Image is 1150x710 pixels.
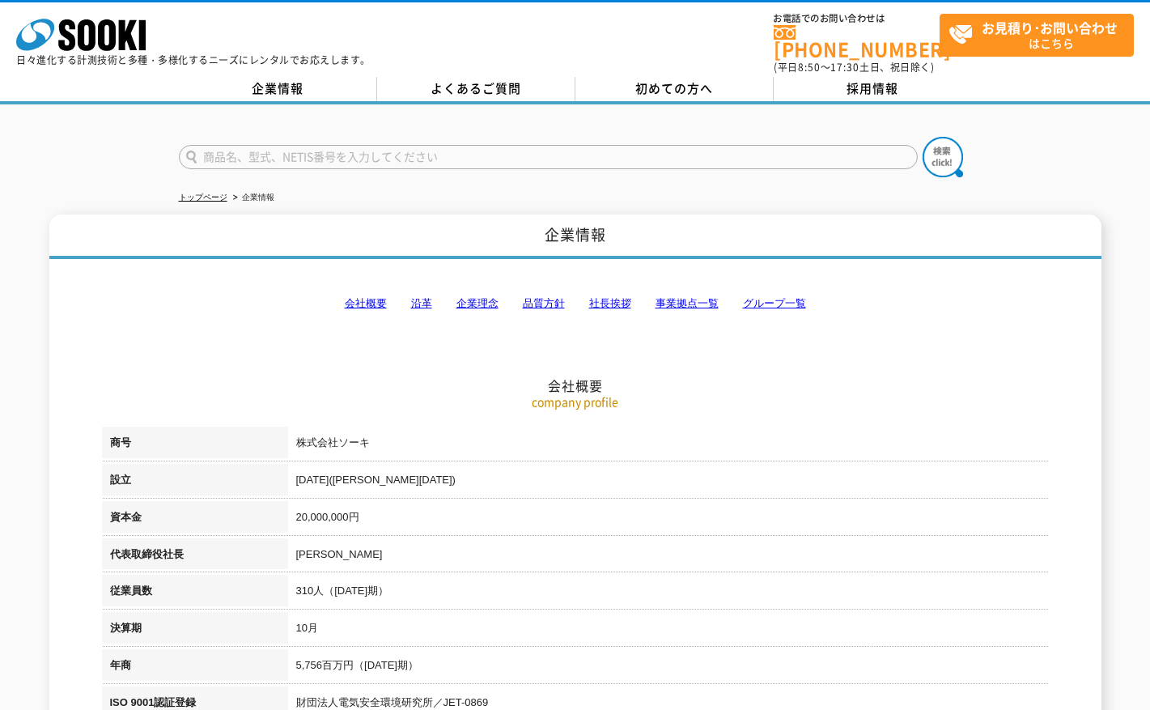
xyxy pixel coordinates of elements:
[288,501,1049,538] td: 20,000,000円
[456,297,499,309] a: 企業理念
[102,464,288,501] th: 設立
[102,575,288,612] th: 従業員数
[411,297,432,309] a: 沿革
[102,393,1049,410] p: company profile
[288,612,1049,649] td: 10月
[102,215,1049,394] h2: 会社概要
[102,538,288,576] th: 代表取締役社長
[288,649,1049,687] td: 5,756百万円（[DATE]期）
[743,297,806,309] a: グループ一覧
[774,14,940,23] span: お電話でのお問い合わせは
[288,427,1049,464] td: 株式会社ソーキ
[102,612,288,649] th: 決算期
[575,77,774,101] a: 初めての方へ
[589,297,631,309] a: 社長挨拶
[830,60,859,74] span: 17:30
[288,538,1049,576] td: [PERSON_NAME]
[774,60,934,74] span: (平日 ～ 土日、祝日除く)
[288,575,1049,612] td: 310人（[DATE]期）
[656,297,719,309] a: 事業拠点一覧
[377,77,575,101] a: よくあるご質問
[774,25,940,58] a: [PHONE_NUMBER]
[523,297,565,309] a: 品質方針
[102,501,288,538] th: 資本金
[948,15,1133,55] span: はこちら
[49,215,1101,259] h1: 企業情報
[102,427,288,464] th: 商号
[345,297,387,309] a: 会社概要
[179,77,377,101] a: 企業情報
[230,189,274,206] li: 企業情報
[923,137,963,177] img: btn_search.png
[179,193,227,202] a: トップページ
[798,60,821,74] span: 8:50
[635,79,713,97] span: 初めての方へ
[982,18,1118,37] strong: お見積り･お問い合わせ
[16,55,371,65] p: 日々進化する計測技術と多種・多様化するニーズにレンタルでお応えします。
[179,145,918,169] input: 商品名、型式、NETIS番号を入力してください
[940,14,1134,57] a: お見積り･お問い合わせはこちら
[288,464,1049,501] td: [DATE]([PERSON_NAME][DATE])
[102,649,288,687] th: 年商
[774,77,972,101] a: 採用情報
